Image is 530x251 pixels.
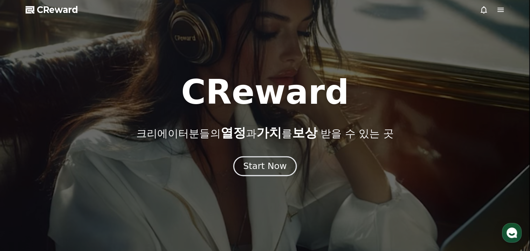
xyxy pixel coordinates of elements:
[220,125,246,140] span: 열정
[22,203,26,209] span: 홈
[46,193,90,210] a: 대화
[292,125,317,140] span: 보상
[181,75,349,109] h1: CReward
[243,160,287,172] div: Start Now
[64,204,73,209] span: 대화
[235,164,295,170] a: Start Now
[37,4,78,15] span: CReward
[26,4,78,15] a: CReward
[108,203,117,209] span: 설정
[233,156,297,176] button: Start Now
[136,126,393,140] p: 크리에이터분들의 과 를 받을 수 있는 곳
[90,193,135,210] a: 설정
[256,125,281,140] span: 가치
[2,193,46,210] a: 홈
